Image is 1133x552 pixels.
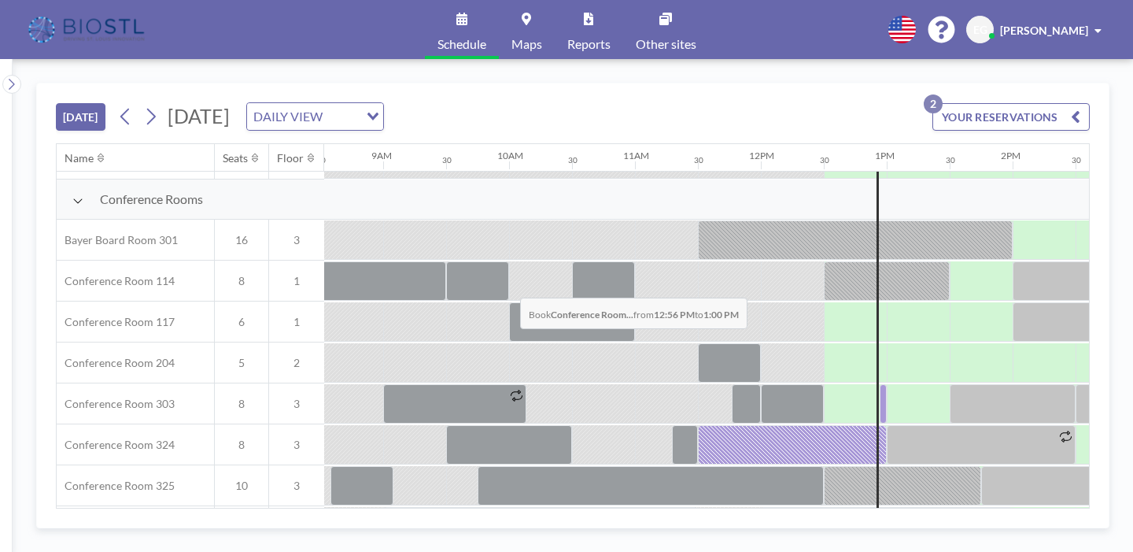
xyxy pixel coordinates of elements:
[932,103,1090,131] button: YOUR RESERVATIONS2
[57,479,175,493] span: Conference Room 325
[65,151,94,165] div: Name
[1001,150,1020,161] div: 2PM
[437,38,486,50] span: Schedule
[215,479,268,493] span: 10
[567,38,611,50] span: Reports
[269,356,324,370] span: 2
[25,14,150,46] img: organization-logo
[57,315,175,329] span: Conference Room 117
[57,356,175,370] span: Conference Room 204
[875,150,895,161] div: 1PM
[269,233,324,247] span: 3
[57,397,175,411] span: Conference Room 303
[215,315,268,329] span: 6
[269,397,324,411] span: 3
[57,438,175,452] span: Conference Room 324
[973,23,987,37] span: EG
[215,397,268,411] span: 8
[520,298,747,329] span: Book from to
[442,155,452,165] div: 30
[215,274,268,288] span: 8
[215,438,268,452] span: 8
[636,38,696,50] span: Other sites
[511,38,542,50] span: Maps
[277,151,304,165] div: Floor
[694,155,703,165] div: 30
[269,438,324,452] span: 3
[57,274,175,288] span: Conference Room 114
[215,356,268,370] span: 5
[223,151,248,165] div: Seats
[924,94,943,113] p: 2
[568,155,578,165] div: 30
[703,309,739,320] b: 1:00 PM
[100,191,203,207] span: Conference Rooms
[168,104,230,128] span: [DATE]
[269,274,324,288] span: 1
[946,155,955,165] div: 30
[654,309,695,320] b: 12:56 PM
[1000,24,1088,37] span: [PERSON_NAME]
[1072,155,1081,165] div: 30
[247,103,383,130] div: Search for option
[269,479,324,493] span: 3
[749,150,774,161] div: 12PM
[250,106,326,127] span: DAILY VIEW
[57,233,178,247] span: Bayer Board Room 301
[269,315,324,329] span: 1
[215,233,268,247] span: 16
[327,106,357,127] input: Search for option
[371,150,392,161] div: 9AM
[551,309,633,320] b: Conference Room...
[820,155,829,165] div: 30
[623,150,649,161] div: 11AM
[497,150,523,161] div: 10AM
[56,103,105,131] button: [DATE]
